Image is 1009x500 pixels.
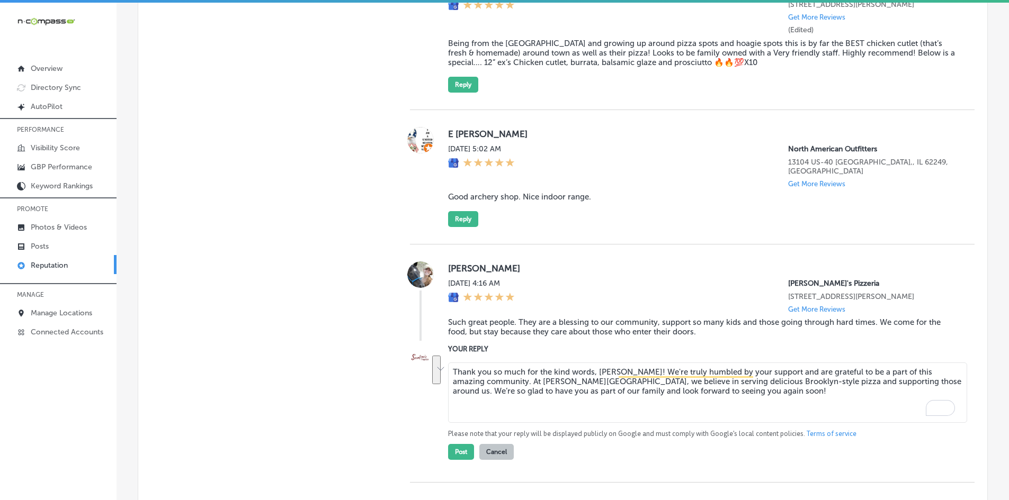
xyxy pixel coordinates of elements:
label: [DATE] 5:02 AM [448,144,515,153]
p: Overview [31,64,62,73]
p: Get More Reviews [788,180,845,188]
p: Directory Sync [31,83,81,92]
p: Get More Reviews [788,13,845,21]
a: Terms of service [807,429,856,439]
p: Visibility Score [31,143,80,152]
p: North American Outfitters [788,144,958,153]
label: E [PERSON_NAME] [448,129,958,139]
blockquote: Being from the [GEOGRAPHIC_DATA] and growing up around pizza spots and hoagie spots this is by fa... [448,39,958,67]
div: 5 Stars [463,292,515,304]
p: Please note that your reply will be displayed publicly on Google and must comply with Google's lo... [448,429,958,439]
p: Keyword Rankings [31,181,93,190]
p: Manage Locations [31,308,92,317]
p: Connected Accounts [31,328,103,337]
label: [PERSON_NAME] [448,263,958,274]
button: Reply [448,211,478,227]
p: Posts [31,242,49,251]
p: Get More Reviews [788,305,845,313]
img: 660ab0bf-5cc7-4cb8-ba1c-48b5ae0f18e60NCTV_CLogo_TV_Black_-500x88.png [17,16,75,26]
p: AutoPilot [31,102,62,111]
button: Post [448,444,474,460]
label: (Edited) [788,25,814,34]
label: YOUR REPLY [448,345,958,353]
blockquote: Good archery shop. Nice indoor range. [448,192,958,202]
p: Serafina's Pizzeria [788,279,958,288]
p: GBP Performance [31,162,92,171]
button: Cancel [479,444,514,460]
blockquote: Such great people. They are a blessing to our community, support so many kids and those going thr... [448,317,958,337]
div: 5 Stars [463,158,515,169]
img: Image [407,343,434,370]
button: Reply [448,77,478,93]
p: Reputation [31,261,68,270]
textarea: To enrich screen reader interactions, please activate Accessibility in Grammarly extension settings [448,362,967,423]
p: 4125 Race Track Road [788,292,958,301]
label: [DATE] 4:16 AM [448,279,515,288]
p: Photos & Videos [31,223,87,232]
p: 13104 US-40 [788,158,958,176]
